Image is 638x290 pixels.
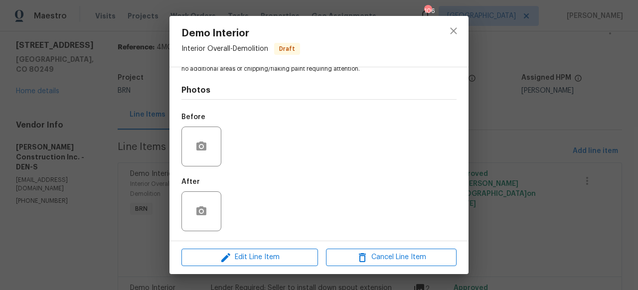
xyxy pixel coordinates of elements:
h5: Before [181,114,205,121]
span: Edit Line Item [184,251,315,264]
span: Cancel Line Item [329,251,454,264]
button: close [442,19,466,43]
button: Edit Line Item [181,249,318,266]
button: Cancel Line Item [326,249,457,266]
span: Demo Interior [181,28,300,39]
h4: Photos [181,85,457,95]
span: Interior Overall - Demolition [181,45,268,52]
span: Draft [275,44,299,54]
h5: After [181,178,200,185]
div: 106 [424,6,431,16]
